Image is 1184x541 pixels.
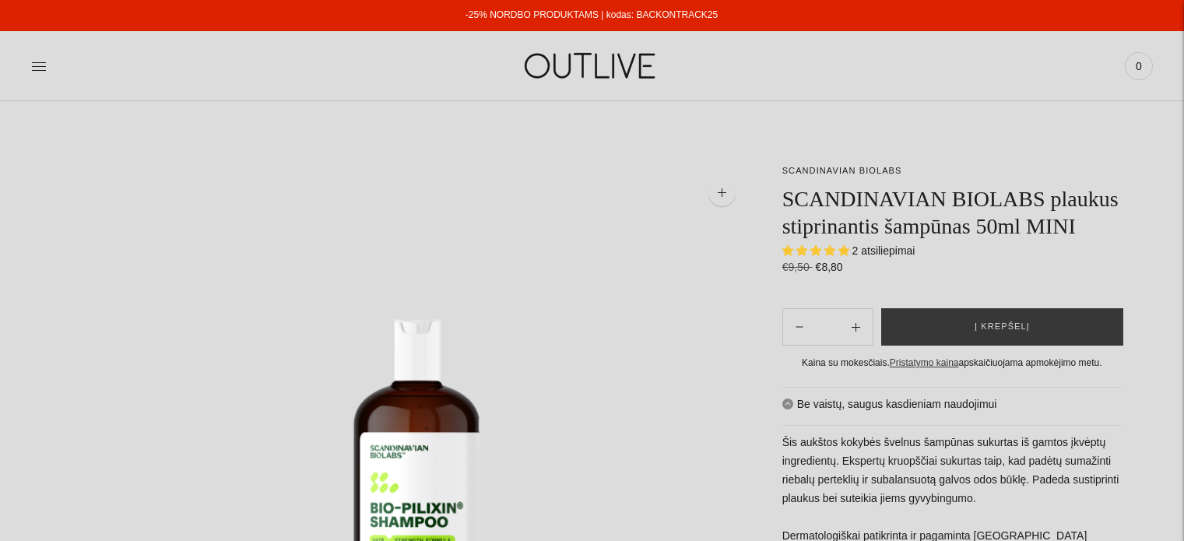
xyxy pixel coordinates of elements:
[782,185,1122,240] h1: SCANDINAVIAN BIOLABS plaukus stiprinantis šampūnas 50ml MINI
[816,316,839,339] input: Product quantity
[890,357,959,368] a: Pristatymo kaina
[1125,49,1153,83] a: 0
[783,308,816,346] button: Add product quantity
[782,166,902,175] a: SCANDINAVIAN BIOLABS
[975,319,1030,335] span: Į krepšelį
[839,308,873,346] button: Subtract product quantity
[852,244,915,257] span: 2 atsiliepimai
[1128,55,1150,77] span: 0
[816,261,843,273] span: €8,80
[466,9,718,20] a: -25% NORDBO PRODUKTAMS | kodas: BACKONTRACK25
[494,39,689,93] img: OUTLIVE
[782,244,852,257] span: 5.00 stars
[782,261,813,273] s: €9,50
[881,308,1123,346] button: Į krepšelį
[782,355,1122,371] div: Kaina su mokesčiais. apskaičiuojama apmokėjimo metu.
